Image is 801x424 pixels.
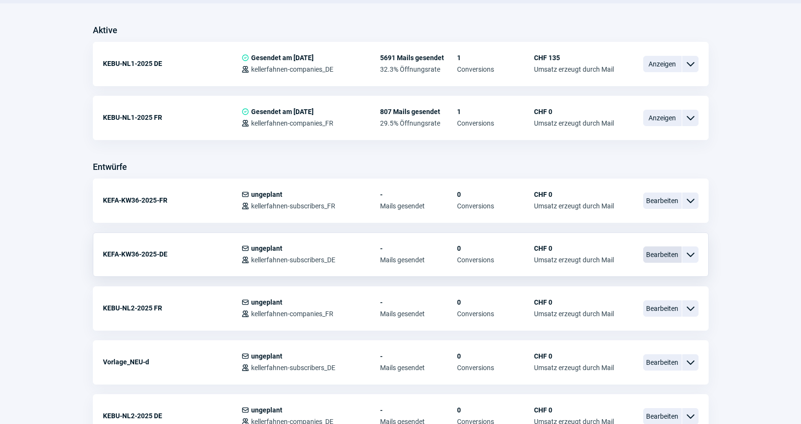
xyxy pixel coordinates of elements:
span: Bearbeiten [643,246,682,263]
div: KEFA-KW36-2025-DE [103,244,242,264]
span: Conversions [457,364,534,372]
span: 29.5% Öffnungsrate [380,119,457,127]
h3: Aktive [93,23,117,38]
span: 0 [457,244,534,252]
span: kellerfahnen-subscribers_FR [251,202,335,210]
span: Conversions [457,202,534,210]
span: Conversions [457,65,534,73]
span: Bearbeiten [643,354,682,371]
span: Conversions [457,310,534,318]
span: Umsatz erzeugt durch Mail [534,310,614,318]
span: kellerfahnen-companies_DE [251,65,333,73]
span: kellerfahnen-subscribers_DE [251,364,335,372]
span: ungeplant [251,352,282,360]
div: KEFA-KW36-2025-FR [103,191,242,210]
span: Umsatz erzeugt durch Mail [534,65,614,73]
span: Umsatz erzeugt durch Mail [534,256,614,264]
span: - [380,352,457,360]
span: Anzeigen [643,110,682,126]
span: CHF 0 [534,298,614,306]
div: KEBU-NL1-2025 DE [103,54,242,73]
span: ungeplant [251,298,282,306]
span: ungeplant [251,244,282,252]
span: Umsatz erzeugt durch Mail [534,202,614,210]
span: Conversions [457,119,534,127]
span: 5691 Mails gesendet [380,54,457,62]
span: ungeplant [251,191,282,198]
span: CHF 0 [534,406,614,414]
div: KEBU-NL2-2025 FR [103,298,242,318]
span: - [380,244,457,252]
span: 0 [457,191,534,198]
span: Anzeigen [643,56,682,72]
span: kellerfahnen-companies_FR [251,119,333,127]
div: KEBU-NL1-2025 FR [103,108,242,127]
span: Mails gesendet [380,364,457,372]
span: - [380,406,457,414]
span: Bearbeiten [643,193,682,209]
span: CHF 0 [534,352,614,360]
span: 0 [457,352,534,360]
span: Gesendet am [DATE] [251,108,314,116]
span: 0 [457,406,534,414]
h3: Entwürfe [93,159,127,175]
span: kellerfahnen-subscribers_DE [251,256,335,264]
span: CHF 0 [534,244,614,252]
span: Mails gesendet [380,202,457,210]
span: Mails gesendet [380,256,457,264]
span: Umsatz erzeugt durch Mail [534,364,614,372]
span: Mails gesendet [380,310,457,318]
span: CHF 135 [534,54,614,62]
span: CHF 0 [534,191,614,198]
span: kellerfahnen-companies_FR [251,310,333,318]
span: 32.3% Öffnungsrate [380,65,457,73]
div: Vorlage_NEU-d [103,352,242,372]
span: ungeplant [251,406,282,414]
span: 1 [457,108,534,116]
span: 0 [457,298,534,306]
span: Gesendet am [DATE] [251,54,314,62]
span: Bearbeiten [643,300,682,317]
span: Conversions [457,256,534,264]
span: Umsatz erzeugt durch Mail [534,119,614,127]
span: 807 Mails gesendet [380,108,457,116]
span: 1 [457,54,534,62]
span: - [380,191,457,198]
span: CHF 0 [534,108,614,116]
span: - [380,298,457,306]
